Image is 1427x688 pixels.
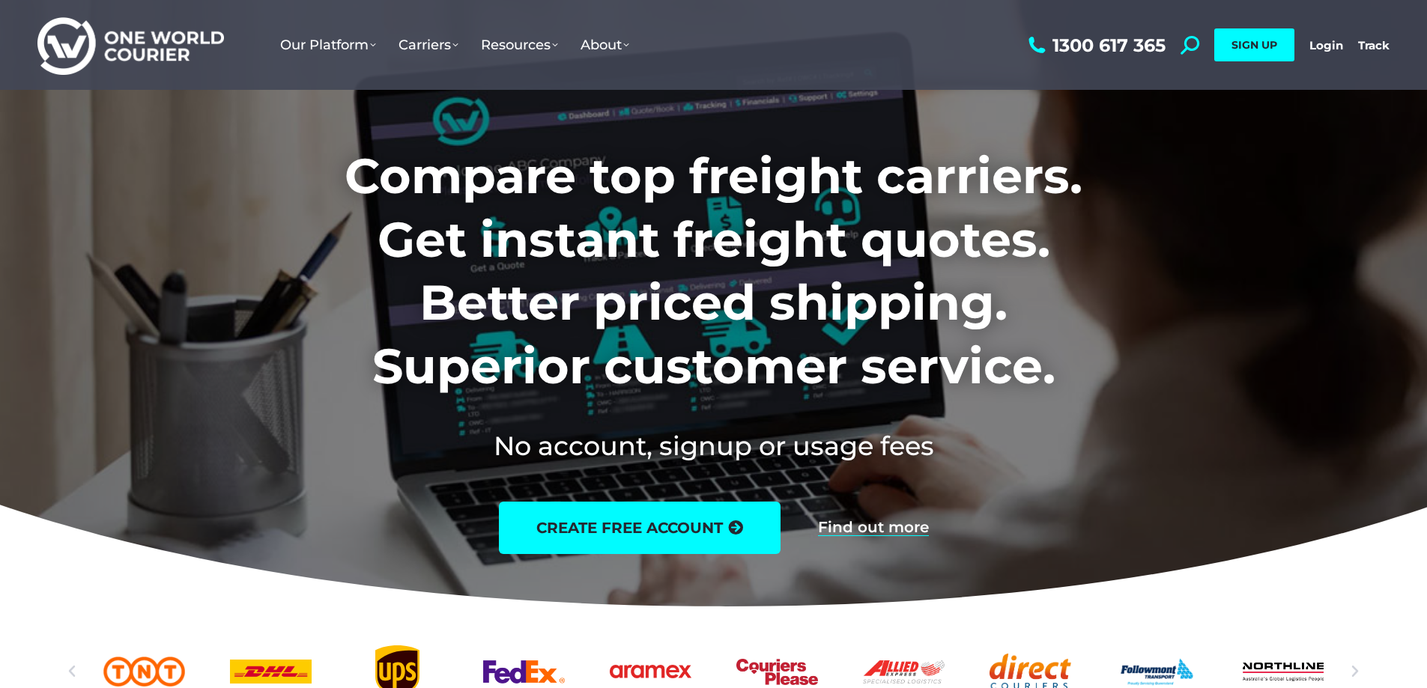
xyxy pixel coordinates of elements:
span: SIGN UP [1231,38,1277,52]
h2: No account, signup or usage fees [246,427,1181,464]
span: Carriers [399,37,458,53]
a: About [569,22,640,68]
span: Resources [481,37,558,53]
a: Our Platform [269,22,387,68]
a: Resources [470,22,569,68]
h1: Compare top freight carriers. Get instant freight quotes. Better priced shipping. Superior custom... [246,144,1181,398]
a: Carriers [387,22,470,68]
a: Login [1309,38,1343,52]
span: About [581,37,629,53]
a: 1300 617 365 [1025,36,1166,55]
a: create free account [499,502,781,554]
a: Find out more [818,520,929,536]
span: Our Platform [280,37,376,53]
a: SIGN UP [1214,28,1294,61]
a: Track [1358,38,1390,52]
img: One World Courier [37,15,224,76]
